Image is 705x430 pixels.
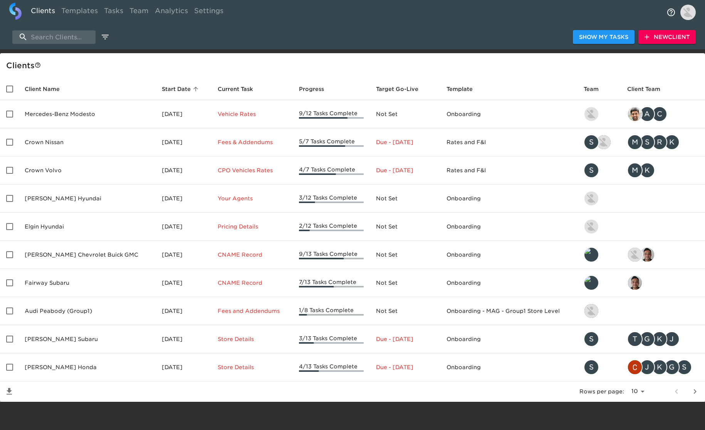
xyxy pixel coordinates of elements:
div: K [652,359,667,375]
td: Onboarding [440,241,577,269]
td: Onboarding [440,269,577,297]
p: Pricing Details [218,223,286,230]
td: [PERSON_NAME] Honda [18,353,156,381]
a: Tasks [101,3,126,22]
td: Audi Peabody (Group1) [18,297,156,325]
td: [PERSON_NAME] Chevrolet Buick GMC [18,241,156,269]
div: J [640,359,655,375]
div: A [640,106,655,122]
td: 5/7 Tasks Complete [293,128,370,156]
div: mcooley@crowncars.com, kwilson@crowncars.com [627,163,699,178]
p: Store Details [218,363,286,371]
div: mcooley@crowncars.com, sparent@crowncars.com, rrobins@crowncars.com, kwilson@crowncars.com [627,134,699,150]
td: 9/13 Tasks Complete [293,241,370,269]
td: Not Set [370,241,440,269]
td: Not Set [370,269,440,297]
a: Clients [28,3,58,22]
td: [DATE] [156,213,211,241]
td: Onboarding [440,100,577,128]
img: nikko.foster@roadster.com [628,248,642,262]
td: Fairway Subaru [18,269,156,297]
td: 3/13 Tasks Complete [293,325,370,353]
img: sai@simplemnt.com [640,248,654,262]
td: 4/13 Tasks Complete [293,353,370,381]
td: [DATE] [156,156,211,185]
span: Current Task [218,84,263,94]
td: Rates and F&I [440,156,577,185]
td: 1/8 Tasks Complete [293,297,370,325]
div: kevin.lo@roadster.com [584,106,615,122]
input: search [12,30,96,44]
div: sai@simplemnt.com [627,275,699,291]
span: Calculated based on the start date and the duration of all Tasks contained in this Hub. [376,84,418,94]
div: kevin.lo@roadster.com [584,219,615,234]
td: Onboarding [440,185,577,213]
select: rows per page [627,386,647,397]
div: K [652,331,667,347]
div: nikko.foster@roadster.com [584,303,615,319]
span: Progress [299,84,334,94]
p: Due - [DATE] [376,166,434,174]
p: CNAME Record [218,251,286,259]
div: M [627,163,643,178]
td: [DATE] [156,297,211,325]
p: Vehicle Rates [218,110,286,118]
div: leland@roadster.com [584,275,615,291]
div: K [664,134,680,150]
div: S [584,359,599,375]
div: G [664,359,680,375]
td: Onboarding [440,213,577,241]
button: notifications [662,3,680,22]
div: sandeep@simplemnt.com, angelique.nurse@roadster.com, clayton.mandel@roadster.com [627,106,699,122]
div: kevin.lo@roadster.com [584,191,615,206]
div: S [584,134,599,150]
div: savannah@roadster.com [584,359,615,375]
div: savannah@roadster.com, austin@roadster.com [584,134,615,150]
span: Team [584,84,609,94]
td: Not Set [370,213,440,241]
td: [DATE] [156,241,211,269]
div: S [676,359,692,375]
a: Analytics [152,3,191,22]
p: CNAME Record [218,279,286,287]
img: nikko.foster@roadster.com [584,304,598,318]
span: Show My Tasks [579,32,628,42]
div: christopher.mccarthy@roadster.com, james.kurtenbach@schomp.com, kevin.mand@schomp.com, george.law... [627,359,699,375]
img: logo [9,3,22,20]
td: [PERSON_NAME] Hyundai [18,185,156,213]
td: [DATE] [156,325,211,353]
td: 4/7 Tasks Complete [293,156,370,185]
p: Due - [DATE] [376,138,434,146]
img: kevin.lo@roadster.com [584,107,598,121]
td: Onboarding - MAG - Group1 Store Level [440,297,577,325]
span: Start Date [162,84,201,94]
button: edit [99,30,112,44]
td: [DATE] [156,185,211,213]
p: Your Agents [218,195,286,202]
td: Onboarding [440,353,577,381]
div: M [627,134,643,150]
p: CPO Vehicles Rates [218,166,286,174]
div: tj.joyce@schomp.com, george.lawton@schomp.com, kevin.mand@schomp.com, james.kurtenbach@schomp.com [627,331,699,347]
td: Rates and F&I [440,128,577,156]
button: next page [686,382,704,401]
td: 2/12 Tasks Complete [293,213,370,241]
span: Target Go-Live [376,84,428,94]
td: [DATE] [156,100,211,128]
img: leland@roadster.com [584,276,598,290]
img: sandeep@simplemnt.com [628,107,642,121]
div: K [640,163,655,178]
div: G [640,331,655,347]
a: Settings [191,3,227,22]
img: sai@simplemnt.com [628,276,642,290]
p: Rows per page: [579,388,624,395]
button: NewClient [638,30,696,44]
td: Not Set [370,297,440,325]
span: This is the next Task in this Hub that should be completed [218,84,253,94]
div: S [640,134,655,150]
p: Fees and Addendums [218,307,286,315]
td: [PERSON_NAME] Subaru [18,325,156,353]
td: Onboarding [440,325,577,353]
img: austin@roadster.com [597,135,611,149]
span: Template [446,84,483,94]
